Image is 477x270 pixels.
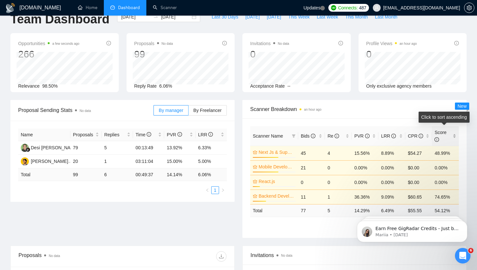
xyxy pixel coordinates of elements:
[70,155,102,168] td: 20
[18,129,70,141] th: Name
[216,254,226,259] span: download
[49,254,60,258] span: No data
[317,13,338,20] span: Last Week
[159,108,183,113] span: By manager
[153,14,158,19] span: to
[352,175,379,190] td: 0.00%
[162,42,173,45] span: No data
[419,112,470,123] div: Click to sort ascending
[399,42,417,45] time: an hour ago
[352,146,379,160] td: 15.56%
[408,133,423,139] span: CPR
[454,41,459,45] span: info-circle
[10,12,109,27] h1: Team Dashboard
[301,133,315,139] span: Bids
[18,83,40,89] span: Relevance
[464,5,474,10] span: setting
[52,42,79,45] time: a few seconds ago
[203,186,211,194] button: left
[102,141,133,155] td: 5
[26,147,30,152] img: gigradar-bm.png
[245,13,260,20] span: [DATE]
[133,155,164,168] td: 03:11:04
[193,108,222,113] span: By Freelancer
[102,168,133,181] td: 6
[366,83,432,89] span: Only exclusive agency members
[253,150,257,154] span: crown
[352,190,379,204] td: 36.36%
[290,131,297,141] span: filter
[216,251,226,262] button: download
[278,42,289,45] span: No data
[251,251,459,259] span: Invitations
[434,137,439,142] span: info-circle
[134,40,173,47] span: Proposals
[18,168,70,181] td: Total
[73,131,94,138] span: Proposals
[208,132,213,137] span: info-circle
[211,186,219,194] li: 1
[381,133,396,139] span: LRR
[366,48,417,60] div: 0
[196,168,227,181] td: 6.06 %
[147,132,151,137] span: info-circle
[134,48,173,60] div: 99
[374,6,379,10] span: user
[78,5,97,10] a: homeHome
[161,13,190,20] input: End date
[378,160,405,175] td: 0.00%
[434,130,446,142] span: Score
[198,132,213,137] span: LRR
[133,141,164,155] td: 00:13:49
[110,5,115,10] span: dashboard
[259,163,294,170] a: Mobile Development
[153,14,158,19] span: swap-right
[455,248,471,264] iframe: Intercom live chat
[298,146,325,160] td: 45
[342,12,371,22] button: This Month
[338,4,358,11] span: Connects:
[338,41,343,45] span: info-circle
[196,141,227,155] td: 6.33%
[208,12,242,22] button: Last 30 Days
[133,168,164,181] td: 00:49:37
[18,40,79,47] span: Opportunities
[253,194,257,198] span: crown
[365,134,370,138] span: info-circle
[298,175,325,190] td: 0
[468,248,473,253] span: 6
[371,12,401,22] button: Last Month
[325,190,352,204] td: 1
[313,12,342,22] button: Last Week
[432,146,459,160] td: 48.99%
[219,186,227,194] li: Next Page
[375,13,397,20] span: Last Month
[325,175,352,190] td: 0
[267,13,281,20] span: [DATE]
[70,129,102,141] th: Proposals
[405,175,432,190] td: $0.00
[21,144,29,152] img: DW
[432,190,459,204] td: 74.65%
[352,204,379,217] td: 14.29 %
[292,134,296,138] span: filter
[70,141,102,155] td: 79
[325,204,352,217] td: 5
[281,254,292,257] span: No data
[222,41,227,45] span: info-circle
[311,134,315,138] span: info-circle
[253,165,257,169] span: crown
[205,188,209,192] span: left
[303,5,320,10] span: Updates
[354,133,370,139] span: PVR
[21,145,79,150] a: DWDesi [PERSON_NAME]
[18,106,153,114] span: Proposal Sending Stats
[378,146,405,160] td: 8.89%
[259,178,294,185] a: React.js
[196,155,227,168] td: 5.00%
[432,160,459,175] td: 0.00%
[458,104,467,109] span: New
[164,168,195,181] td: 14.14 %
